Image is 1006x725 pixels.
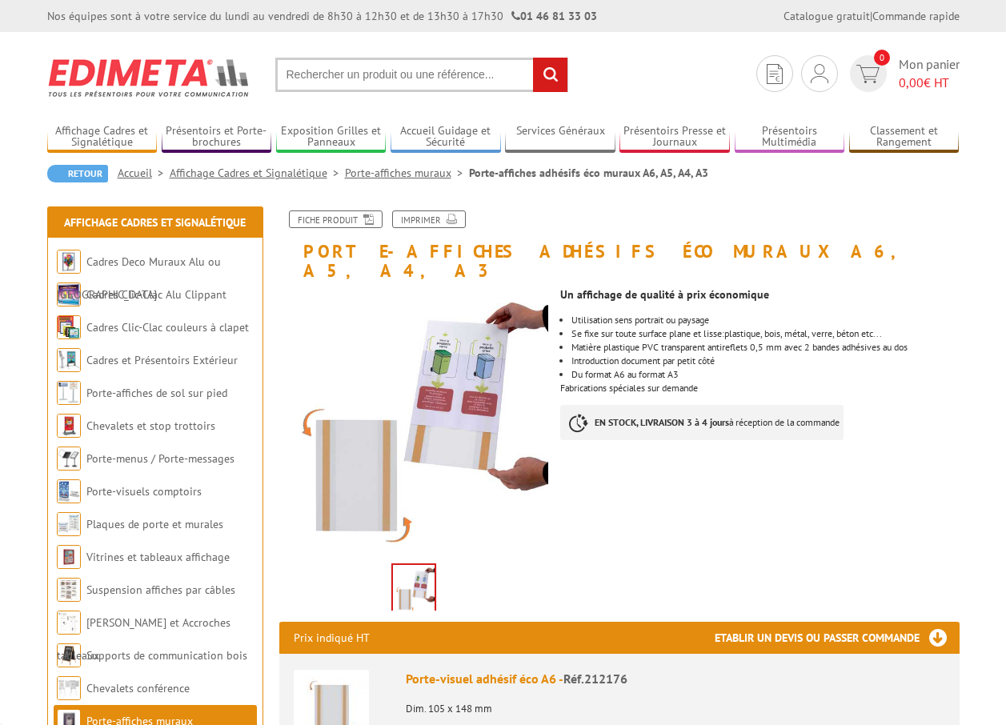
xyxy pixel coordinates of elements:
a: Affichage Cadres et Signalétique [47,124,158,150]
img: Edimeta [47,48,251,107]
img: Cadres Clic-Clac couleurs à clapet [57,315,81,339]
img: Chevalets et stop trottoirs [57,414,81,438]
input: rechercher [533,58,567,92]
a: Présentoirs Presse et Journaux [619,124,730,150]
div: Nos équipes sont à votre service du lundi au vendredi de 8h30 à 12h30 et de 13h30 à 17h30 [47,8,597,24]
div: | [784,8,960,24]
a: Accueil Guidage et Sécurité [391,124,501,150]
p: Matière plastique PVC transparent antireflets 0,5 mm avec 2 bandes adhésives au dos [571,342,959,352]
span: Réf.212176 [563,671,627,687]
img: Porte-affiches de sol sur pied [57,381,81,405]
a: Exposition Grilles et Panneaux [276,124,387,150]
img: Chevalets conférence [57,676,81,700]
a: Services Généraux [505,124,615,150]
a: Cadres Clic-Clac couleurs à clapet [86,320,249,334]
li: Du format A6 au format A3 [571,370,959,379]
a: Retour [47,165,108,182]
a: Chevalets conférence [86,681,190,695]
a: Vitrines et tableaux affichage [86,550,230,564]
img: Plaques de porte et murales [57,512,81,536]
img: devis rapide [811,64,828,83]
p: Dim. 105 x 148 mm [406,692,945,715]
img: Cadres et Présentoirs Extérieur [57,348,81,372]
a: Cadres Deco Muraux Alu ou [GEOGRAPHIC_DATA] [57,254,221,302]
li: Introduction document par petit côté [571,356,959,366]
a: Présentoirs et Porte-brochures [162,124,272,150]
a: Porte-visuels comptoirs [86,484,202,499]
img: devis rapide [767,64,783,84]
img: devis rapide [856,65,880,83]
p: Prix indiqué HT [294,622,370,654]
a: Porte-affiches de sol sur pied [86,386,227,400]
p: à réception de la commande [560,405,844,440]
img: Porte-visuels comptoirs [57,479,81,503]
a: Catalogue gratuit [784,9,870,23]
a: devis rapide 0 Mon panier 0,00€ HT [846,55,960,92]
img: Suspension affiches par câbles [57,578,81,602]
li: Porte-affiches adhésifs éco muraux A6, A5, A4, A3 [469,165,708,181]
img: Vitrines et tableaux affichage [57,545,81,569]
strong: EN STOCK, LIVRAISON 3 à 4 jours [595,416,729,428]
strong: Un affichage de qualité à prix économique [560,287,769,302]
span: € HT [899,74,960,92]
a: Plaques de porte et murales [86,517,223,531]
h1: Porte-affiches adhésifs éco muraux A6, A5, A4, A3 [267,210,972,280]
span: 0,00 [899,74,924,90]
li: Utilisation sens portrait ou paysage [571,315,959,325]
a: Présentoirs Multimédia [735,124,845,150]
img: Cadres Deco Muraux Alu ou Bois [57,250,81,274]
a: Cadres et Présentoirs Extérieur [86,353,238,367]
a: Imprimer [392,210,466,228]
a: Porte-affiches muraux [345,166,469,180]
a: Commande rapide [872,9,960,23]
a: Fiche produit [289,210,383,228]
img: Porte-menus / Porte-messages [57,447,81,471]
input: Rechercher un produit ou une référence... [275,58,568,92]
a: Affichage Cadres et Signalétique [64,215,246,230]
a: Porte-menus / Porte-messages [86,451,234,466]
a: Cadres Clic-Clac Alu Clippant [86,287,226,302]
div: Porte-visuel adhésif éco A6 - [406,670,945,688]
a: Affichage Cadres et Signalétique [170,166,345,180]
a: Suspension affiches par câbles [86,583,235,597]
a: Supports de communication bois [86,648,247,663]
strong: 01 46 81 33 03 [511,9,597,23]
img: Cimaises et Accroches tableaux [57,611,81,635]
span: 0 [874,50,890,66]
div: Fabrications spéciales sur demande [560,280,971,456]
h3: Etablir un devis ou passer commande [715,622,960,654]
img: porte_visuels_muraux_212176.jpg [279,288,549,558]
a: Classement et Rangement [849,124,960,150]
span: Mon panier [899,55,960,92]
li: Se fixe sur toute surface plane et lisse:plastique, bois, métal, verre, béton etc... [571,329,959,338]
a: [PERSON_NAME] et Accroches tableaux [57,615,230,663]
a: Chevalets et stop trottoirs [86,419,215,433]
img: porte_visuels_muraux_212176.jpg [393,565,435,615]
a: Accueil [118,166,170,180]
